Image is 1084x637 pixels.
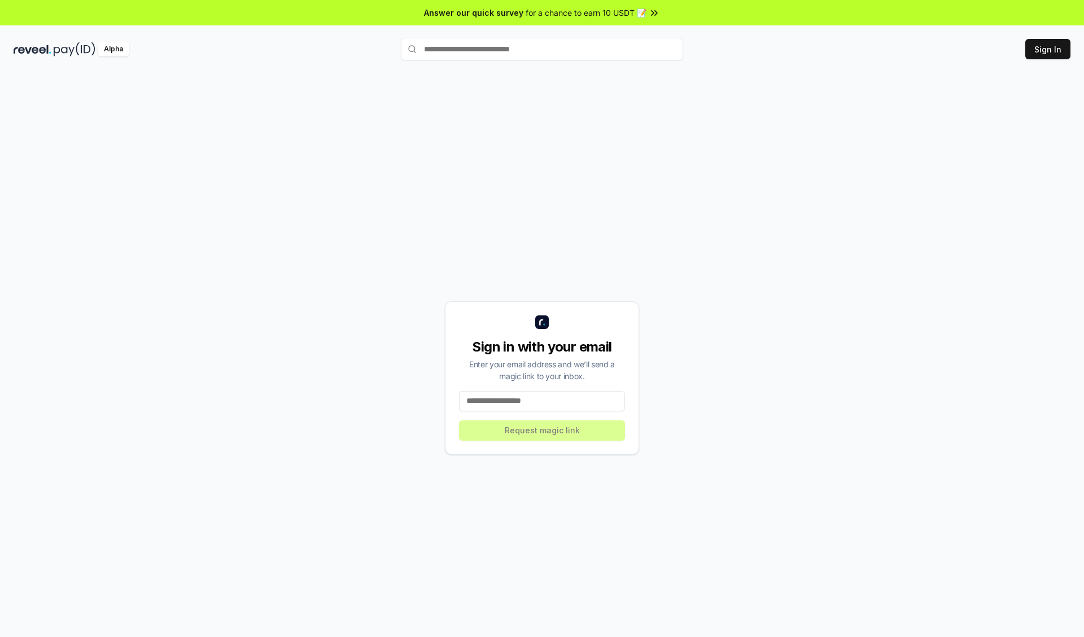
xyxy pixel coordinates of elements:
span: Answer our quick survey [424,7,523,19]
button: Sign In [1025,39,1070,59]
div: Sign in with your email [459,338,625,356]
img: pay_id [54,42,95,56]
span: for a chance to earn 10 USDT 📝 [526,7,646,19]
div: Enter your email address and we’ll send a magic link to your inbox. [459,358,625,382]
img: reveel_dark [14,42,51,56]
div: Alpha [98,42,129,56]
img: logo_small [535,315,549,329]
